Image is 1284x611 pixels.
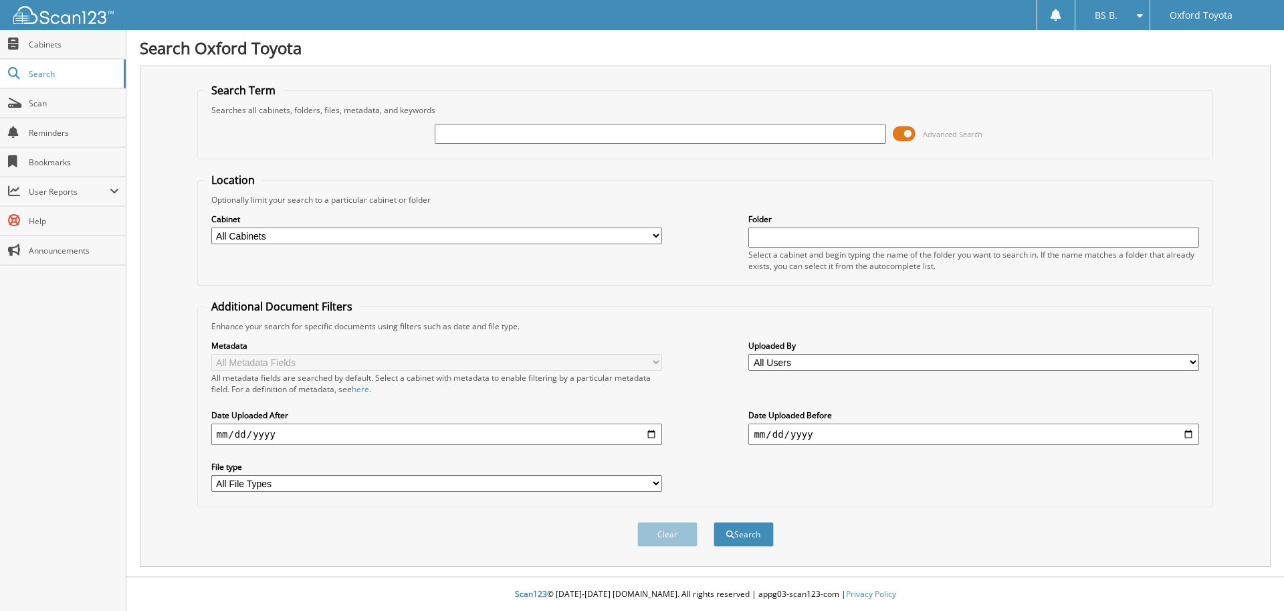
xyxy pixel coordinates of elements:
div: All metadata fields are searched by default. Select a cabinet with metadata to enable filtering b... [211,372,662,395]
div: © [DATE]-[DATE] [DOMAIN_NAME]. All rights reserved | appg03-scan123-com | [126,578,1284,611]
span: BS B. [1095,11,1117,19]
input: start [211,424,662,445]
a: here [352,383,369,395]
span: Search [29,68,117,80]
div: Select a cabinet and begin typing the name of the folder you want to search in. If the name match... [748,249,1199,272]
label: Date Uploaded Before [748,410,1199,421]
span: Scan [29,98,119,109]
legend: Location [205,173,261,187]
legend: Search Term [205,83,282,98]
a: Privacy Policy [846,588,896,600]
legend: Additional Document Filters [205,299,359,314]
div: Optionally limit your search to a particular cabinet or folder [205,194,1206,205]
span: Oxford Toyota [1170,11,1233,19]
button: Search [714,522,774,547]
span: Announcements [29,245,119,256]
h1: Search Oxford Toyota [140,37,1271,59]
span: Scan123 [515,588,547,600]
label: Metadata [211,340,662,351]
span: User Reports [29,186,110,197]
label: Date Uploaded After [211,410,662,421]
span: Advanced Search [923,129,982,139]
label: Cabinet [211,213,662,225]
span: Help [29,215,119,227]
label: Uploaded By [748,340,1199,351]
button: Clear [637,522,698,547]
span: Reminders [29,127,119,139]
span: Bookmarks [29,157,119,168]
span: Cabinets [29,39,119,50]
input: end [748,424,1199,445]
label: Folder [748,213,1199,225]
img: scan123-logo-white.svg [13,6,114,24]
div: Searches all cabinets, folders, files, metadata, and keywords [205,104,1206,116]
div: Enhance your search for specific documents using filters such as date and file type. [205,321,1206,332]
label: File type [211,461,662,472]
